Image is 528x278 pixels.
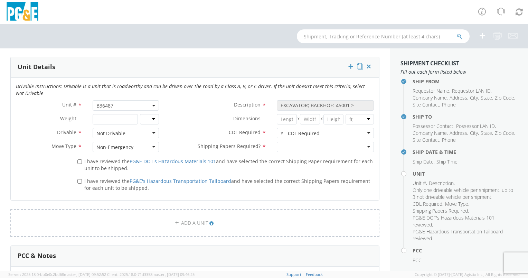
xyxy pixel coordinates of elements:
[481,130,492,136] span: State
[84,178,370,191] span: I have reviewed the and have selected the correct Shipping Papers requirement for each unit to be...
[306,272,323,277] a: Feedback
[470,94,478,101] span: City
[413,130,448,137] li: ,
[481,130,493,137] li: ,
[229,129,261,136] span: CDL Required
[96,130,125,137] div: Not Drivable
[445,201,468,207] span: Move Type
[429,180,454,186] span: Description
[233,115,261,122] span: Dimensions
[450,94,468,101] li: ,
[442,101,456,108] span: Phone
[57,129,76,136] span: Drivable
[470,94,479,101] li: ,
[413,214,494,228] span: PG&E DOT's Hazardous Materials 101 reviewed
[281,130,320,137] div: Y - CDL Required
[495,130,515,137] li: ,
[413,248,518,253] h4: PCC
[452,87,491,94] span: Requestor LAN ID
[452,87,492,94] li: ,
[297,29,470,43] input: Shipment, Tracking or Reference Number (at least 4 chars)
[413,180,427,187] li: ,
[413,130,447,136] span: Company Name
[323,114,343,124] input: Height
[456,123,495,129] span: Possessor LAN ID
[77,179,82,184] input: I have reviewed thePG&E's Hazardous Transportation Tailboardand have selected the correct Shippin...
[60,115,76,122] span: Weight
[413,101,440,108] li: ,
[297,114,300,124] span: X
[413,79,518,84] h4: Ship From
[413,180,426,186] span: Unit #
[16,83,365,96] i: Drivable Instructions: Drivable is a unit that is roadworthy and can be driven over the road by a...
[450,130,467,136] span: Address
[450,130,468,137] li: ,
[413,158,434,165] span: Ship Date
[450,94,467,101] span: Address
[413,228,503,242] span: PG&E Hazardous Transportation Tailboard reviewed
[18,252,56,259] h3: PCC & Notes
[481,94,492,101] span: State
[495,94,514,101] span: Zip Code
[413,87,450,94] li: ,
[320,114,323,124] span: X
[413,137,439,143] span: Site Contact
[413,94,448,101] li: ,
[413,123,454,130] li: ,
[413,171,518,176] h4: Unit
[413,137,440,143] li: ,
[495,94,515,101] li: ,
[413,149,518,155] h4: Ship Date & Time
[413,207,468,214] span: Shipping Papers Required
[77,159,82,164] input: I have reviewed thePG&E DOT's Hazardous Materials 101and have selected the correct Shipping Paper...
[413,87,449,94] span: Requestor Name
[442,137,456,143] span: Phone
[10,209,379,237] a: ADD A UNIT
[413,201,442,207] span: CDL Required
[400,68,518,75] span: Fill out each form listed below
[413,187,513,200] span: Only one driveable vehicle per shipment, up to 3 not driveable vehicle per shipment
[8,272,106,277] span: Server: 2025.18.0-bb0e0c2bd68
[413,114,518,119] h4: Ship To
[470,130,479,137] li: ,
[456,123,496,130] li: ,
[51,143,76,149] span: Move Type
[300,114,320,124] input: Width
[445,201,469,207] li: ,
[62,101,76,108] span: Unit #
[413,101,439,108] span: Site Contact
[130,178,231,184] a: PG&E's Hazardous Transportation Tailboard
[415,272,520,277] span: Copyright © [DATE]-[DATE] Agistix Inc., All Rights Reserved
[198,143,261,149] span: Shipping Papers Required?
[107,272,195,277] span: Client: 2025.18.0-71d3358
[400,59,459,67] strong: Shipment Checklist
[277,114,297,124] input: Length
[96,102,155,109] span: B36487
[413,187,516,201] li: ,
[130,158,216,165] a: PG&E DOT's Hazardous Materials 101
[96,144,133,151] div: Non-Emergency
[18,64,55,71] h3: Unit Details
[234,101,261,108] span: Description
[93,100,159,111] span: B36487
[413,257,422,263] span: PCC
[5,2,40,22] img: pge-logo-06675f144f4cfa6a6814.png
[436,158,458,165] span: Ship Time
[413,214,516,228] li: ,
[495,130,514,136] span: Zip Code
[413,94,447,101] span: Company Name
[470,130,478,136] span: City
[413,158,435,165] li: ,
[286,272,301,277] a: Support
[152,272,195,277] span: master, [DATE] 09:46:25
[429,180,455,187] li: ,
[413,207,469,214] li: ,
[413,123,453,129] span: Possessor Contact
[481,94,493,101] li: ,
[413,201,443,207] li: ,
[64,272,106,277] span: master, [DATE] 09:52:52
[84,158,373,172] span: I have reviewed the and have selected the correct Shipping Paper requirement for each unit to be ...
